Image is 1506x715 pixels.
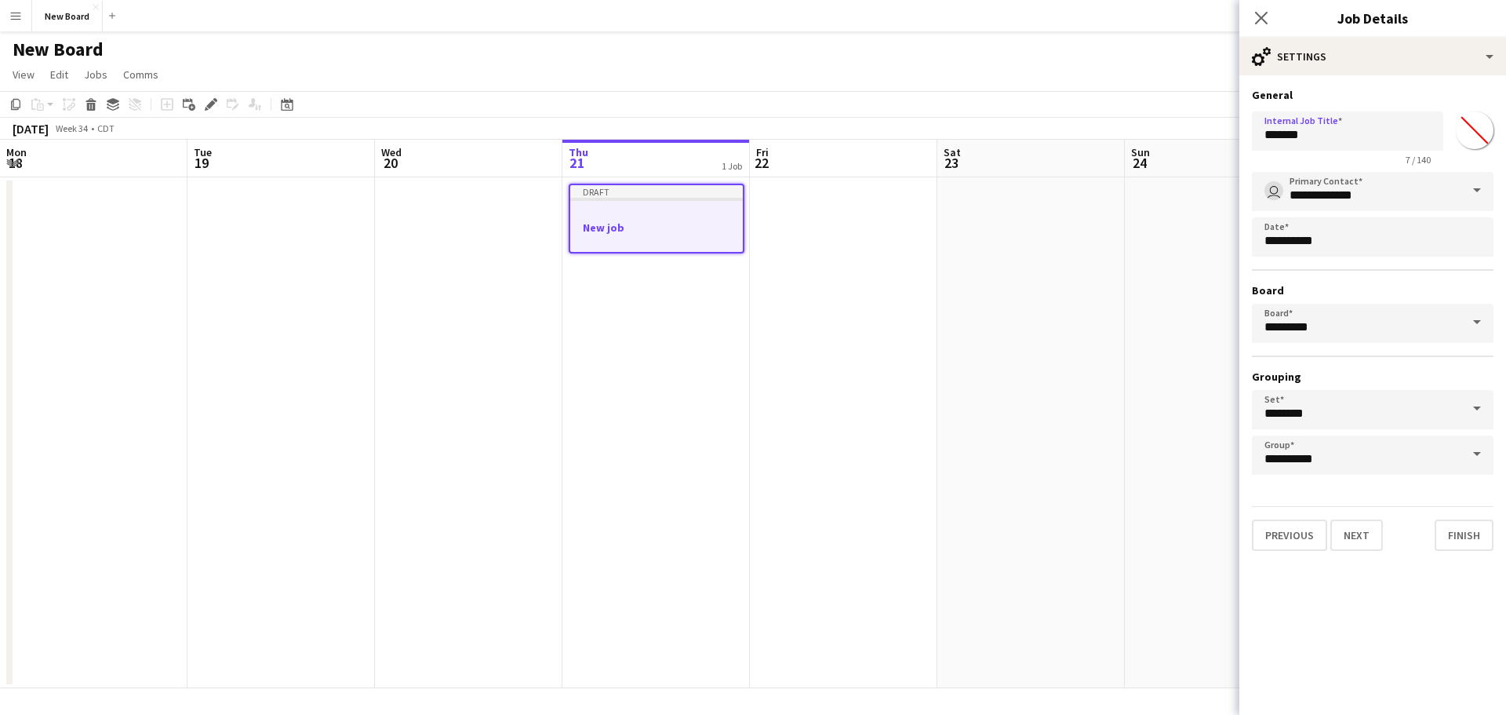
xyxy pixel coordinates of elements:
[13,38,104,61] h1: New Board
[1435,520,1493,551] button: Finish
[32,1,103,31] button: New Board
[1129,154,1150,172] span: 24
[1330,520,1383,551] button: Next
[570,185,743,198] div: Draft
[13,67,35,82] span: View
[1252,520,1327,551] button: Previous
[570,221,743,235] h3: New job
[379,154,402,172] span: 20
[569,184,744,254] app-job-card: DraftNew job
[1252,88,1493,102] h3: General
[566,154,588,172] span: 21
[1252,283,1493,297] h3: Board
[941,154,961,172] span: 23
[569,145,588,159] span: Thu
[4,154,27,172] span: 18
[754,154,769,172] span: 22
[1239,38,1506,75] div: Settings
[50,67,68,82] span: Edit
[6,64,41,85] a: View
[381,145,402,159] span: Wed
[117,64,165,85] a: Comms
[191,154,212,172] span: 19
[123,67,158,82] span: Comms
[84,67,107,82] span: Jobs
[1239,8,1506,28] h3: Job Details
[97,122,115,134] div: CDT
[78,64,114,85] a: Jobs
[1393,154,1443,166] span: 7 / 140
[944,145,961,159] span: Sat
[194,145,212,159] span: Tue
[44,64,75,85] a: Edit
[1252,370,1493,384] h3: Grouping
[1131,145,1150,159] span: Sun
[722,160,742,172] div: 1 Job
[756,145,769,159] span: Fri
[13,121,49,137] div: [DATE]
[6,145,27,159] span: Mon
[52,122,91,134] span: Week 34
